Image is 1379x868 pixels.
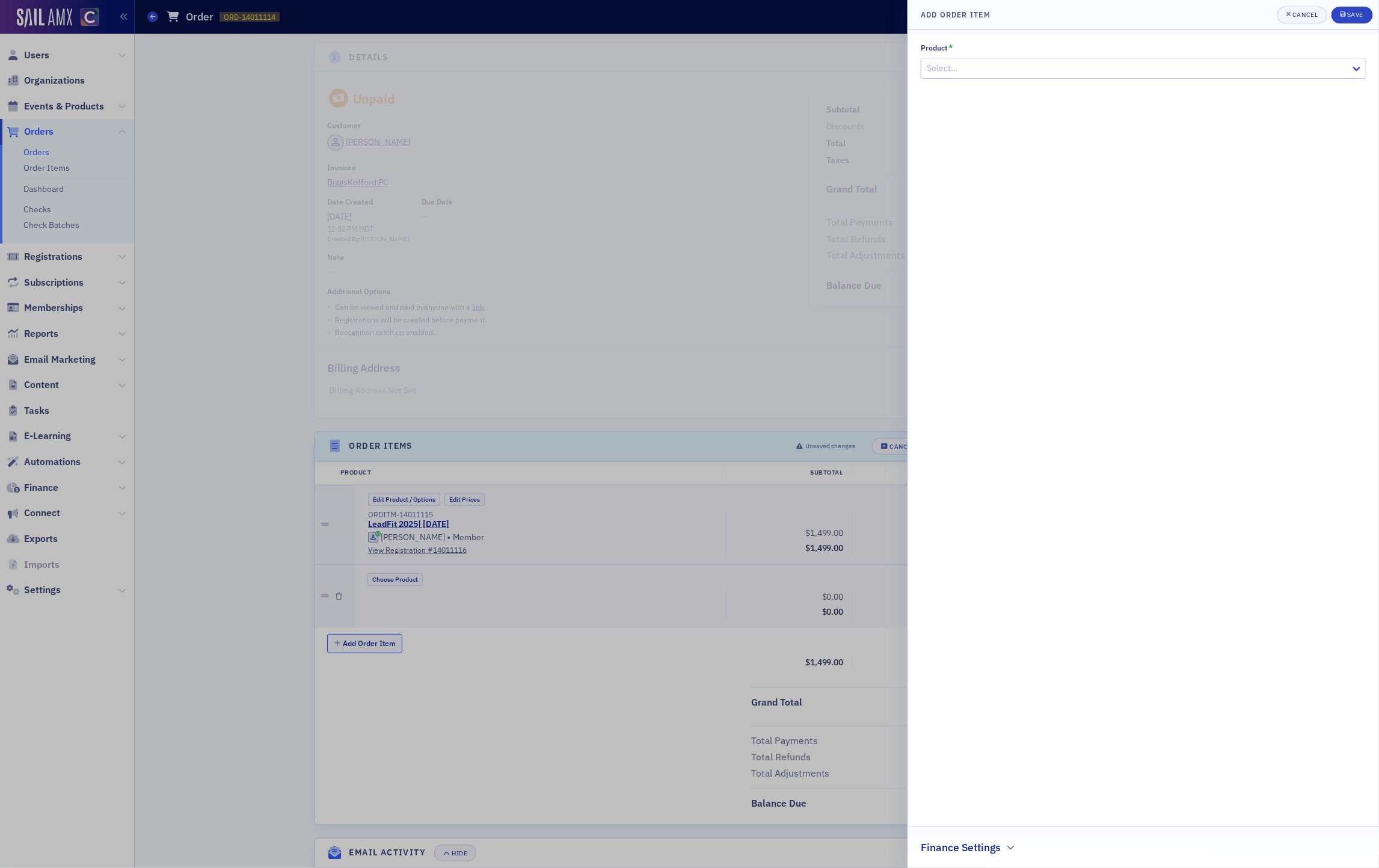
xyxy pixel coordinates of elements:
[921,9,990,20] h4: Add Order Item
[1347,11,1363,18] div: Save
[921,840,1001,855] h2: Finance Settings
[949,43,954,54] abbr: This field is required
[1277,7,1327,23] button: Cancel
[921,43,948,52] div: Product
[1292,11,1318,18] div: Cancel
[1331,7,1373,23] button: Save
